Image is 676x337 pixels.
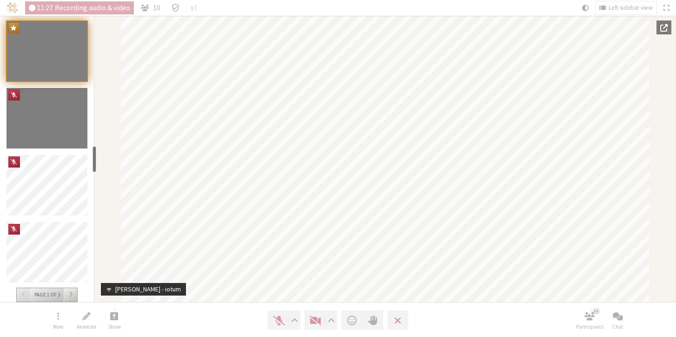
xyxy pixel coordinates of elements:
span: Participants [576,324,603,330]
span: Chat [612,324,623,330]
button: Start annotating shared screen [73,308,99,333]
span: 11:27 [37,4,53,12]
div: [PERSON_NAME] - iotum [112,284,184,294]
section: Participant [94,16,676,302]
div: Meeting details Encryption enabled [167,1,184,14]
span: More [53,324,63,330]
span: Go to page 2 (PageDown) [69,291,73,298]
button: Fullscreen [660,1,673,14]
div: Audio & video [25,1,134,14]
button: Send a reaction [341,310,362,330]
span: Share [108,324,121,330]
span: Popout into another window [660,23,668,32]
button: Conversation [187,1,201,14]
button: Start video (⌘+Shift+V) [305,310,337,330]
button: Start sharing [101,308,127,333]
button: Unmute (⌘+Shift+A) [268,310,300,330]
button: Open menu [45,308,71,333]
button: Open chat [605,308,631,333]
button: Audio settings [288,310,300,330]
div: resize [93,146,96,172]
button: Change layout [596,1,656,14]
span: Left sidebar view [609,5,653,12]
button: Open participant list [577,308,603,333]
div: 10 [591,307,600,314]
button: Using system theme [578,1,592,14]
button: Video setting [325,310,337,330]
span: Recording audio & video [55,4,130,12]
img: Iotum [7,2,18,13]
span: 10 [153,4,160,12]
button: Open participant list [137,1,164,14]
button: Leave meeting [387,310,408,330]
button: Popout into another window [656,20,671,34]
span: Annotate [77,324,96,330]
button: Raise hand [362,310,383,330]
